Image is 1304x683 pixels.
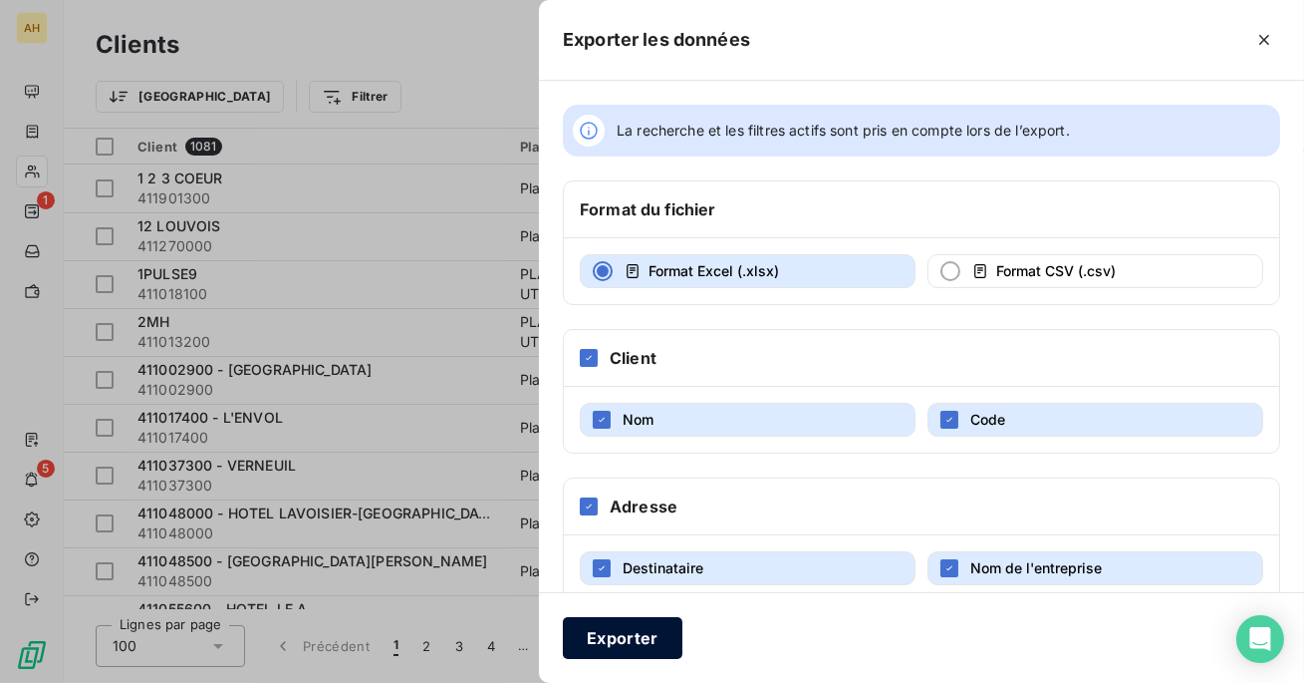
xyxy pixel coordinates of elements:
h6: Adresse [610,495,677,518]
span: Nom [623,411,653,428]
span: Format Excel (.xlsx) [649,262,779,279]
span: Nom de l'entreprise [970,559,1102,576]
button: Format CSV (.csv) [927,254,1263,288]
h6: Format du fichier [580,197,716,221]
span: Code [970,411,1005,428]
span: La recherche et les filtres actifs sont pris en compte lors de l’export. [617,121,1070,141]
button: Code [927,403,1263,437]
div: Open Intercom Messenger [1236,615,1284,663]
span: Format CSV (.csv) [996,262,1116,279]
span: Destinataire [623,559,703,576]
h5: Exporter les données [563,26,750,54]
button: Nom de l'entreprise [927,551,1263,585]
button: Destinataire [580,551,915,585]
h6: Client [610,346,656,370]
button: Format Excel (.xlsx) [580,254,915,288]
button: Nom [580,403,915,437]
button: Exporter [563,617,682,659]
